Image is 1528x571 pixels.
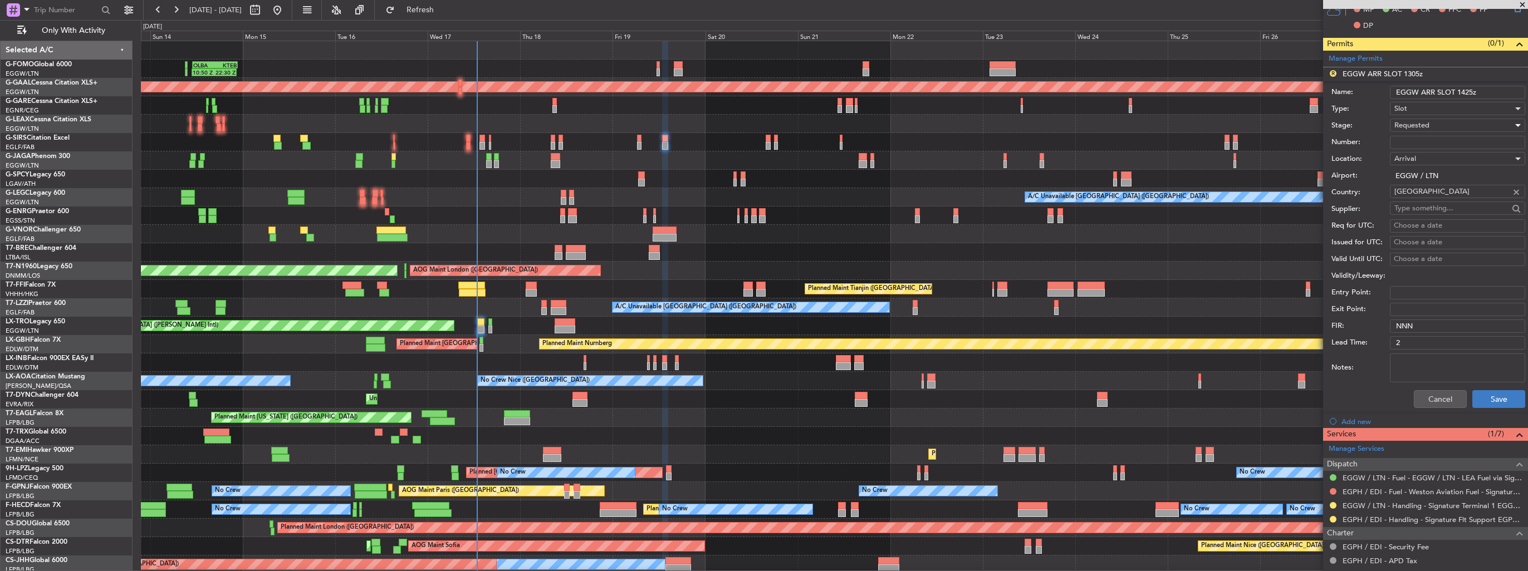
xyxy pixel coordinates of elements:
span: [DATE] - [DATE] [189,5,242,15]
a: LX-TROLegacy 650 [6,318,65,325]
div: Tue 16 [335,31,428,41]
span: G-VNOR [6,227,33,233]
span: Requested [1394,120,1429,130]
div: Planned Maint London ([GEOGRAPHIC_DATA]) [281,519,414,536]
span: F-GPNJ [6,484,30,490]
a: EDLW/DTM [6,345,38,353]
div: Sun 14 [150,31,243,41]
a: LX-INBFalcon 900EX EASy II [6,355,94,362]
div: AOG Maint London ([GEOGRAPHIC_DATA]) [413,262,538,279]
label: FIR: [1331,321,1390,332]
span: T7-EMI [6,447,27,454]
a: T7-EMIHawker 900XP [6,447,74,454]
div: Tue 23 [983,31,1075,41]
label: Req for UTC: [1331,220,1390,232]
div: Wed 17 [428,31,520,41]
a: EDLW/DTM [6,363,38,372]
span: G-GARE [6,98,31,105]
div: AOG Maint Sofia [412,538,460,554]
span: Refresh [397,6,444,14]
span: G-ENRG [6,208,32,215]
span: CS-JHH [6,557,30,564]
span: G-SIRS [6,135,27,141]
a: G-SIRSCitation Excel [6,135,70,141]
span: F-HECD [6,502,30,509]
label: Location: [1331,154,1390,165]
a: T7-BREChallenger 604 [6,245,76,252]
a: LX-GBHFalcon 7X [6,337,61,343]
a: G-LEGCLegacy 600 [6,190,65,196]
span: T7-DYN [6,392,31,398]
a: EGSS/STN [6,216,35,225]
button: Cancel [1414,390,1467,408]
div: OLBA [193,62,215,68]
div: No Crew [862,483,888,499]
span: FFC [1448,4,1461,16]
div: Choose a date [1394,237,1521,248]
div: Mon 15 [243,31,335,41]
span: FP [1480,4,1488,16]
a: EGGW/LTN [6,88,39,96]
label: Name: [1331,87,1390,98]
input: Trip Number [34,2,98,18]
div: Planned Maint [GEOGRAPHIC_DATA] [932,446,1038,462]
div: Thu 18 [520,31,613,41]
div: No Crew [1240,464,1265,481]
a: EGGW/LTN [6,125,39,133]
input: NNN [1390,319,1525,333]
span: T7-TRX [6,429,28,435]
a: EGGW/LTN [6,70,39,78]
div: Mon 22 [890,31,983,41]
span: CS-DTR [6,539,30,545]
div: Unplanned Maint [GEOGRAPHIC_DATA] (Riga Intl) [369,391,512,407]
span: T7-N1960 [6,263,37,270]
div: Sun 21 [798,31,890,41]
a: CS-DTRFalcon 2000 [6,539,67,545]
div: A/C Unavailable [GEOGRAPHIC_DATA] ([GEOGRAPHIC_DATA]) [615,299,796,316]
span: Only With Activity [29,27,117,35]
a: EGGW / LTN - Fuel - EGGW / LTN - LEA Fuel via Signature in EGGW [1343,473,1522,483]
a: EGGW / LTN - Handling - Signature Terminal 1 EGGW / LTN [1343,501,1522,510]
a: DGAA/ACC [6,437,40,445]
div: Fri 26 [1260,31,1353,41]
div: No Crew [1184,501,1209,518]
span: G-JAGA [6,153,31,160]
label: Number: [1331,137,1390,148]
div: Planned [GEOGRAPHIC_DATA] ([GEOGRAPHIC_DATA]) [469,464,627,481]
span: LX-TRO [6,318,30,325]
a: CS-DOUGlobal 6500 [6,520,70,527]
a: G-JAGAPhenom 300 [6,153,70,160]
span: T7-FFI [6,282,25,288]
div: Planned Maint [GEOGRAPHIC_DATA] ([GEOGRAPHIC_DATA]) [647,501,822,518]
label: Notes: [1331,362,1390,373]
div: [DATE] [143,22,162,32]
a: EGLF/FAB [6,308,35,317]
div: Choose a date [1394,220,1521,232]
span: Slot [1394,104,1407,114]
div: No Crew [215,501,241,518]
span: LX-AOA [6,373,31,380]
a: CS-JHHGlobal 6000 [6,557,67,564]
span: MF [1363,4,1374,16]
div: No Crew [215,483,241,499]
a: EGGW/LTN [6,198,39,206]
a: LTBA/ISL [6,253,31,262]
a: LGAV/ATH [6,180,36,188]
a: LFMD/CEQ [6,474,38,482]
label: Stage: [1331,120,1390,131]
a: LFPB/LBG [6,529,35,537]
a: Manage Services [1329,444,1384,455]
a: T7-EAGLFalcon 8X [6,410,63,417]
div: Planned Maint Nurnberg [542,336,612,352]
a: T7-LZZIPraetor 600 [6,300,66,307]
label: Lead Time: [1331,337,1390,348]
a: G-LEAXCessna Citation XLS [6,116,91,123]
span: T7-EAGL [6,410,33,417]
span: G-FOMO [6,61,34,68]
a: LFPB/LBG [6,419,35,427]
a: EGPH / EDI - APD Tax [1343,556,1417,565]
label: Valid Until UTC: [1331,254,1390,265]
a: EGPH / EDI - Handling - Signature Flt Support EGPH / EDI [1343,515,1522,524]
div: No Crew [1290,501,1315,518]
label: Entry Point: [1331,287,1390,298]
